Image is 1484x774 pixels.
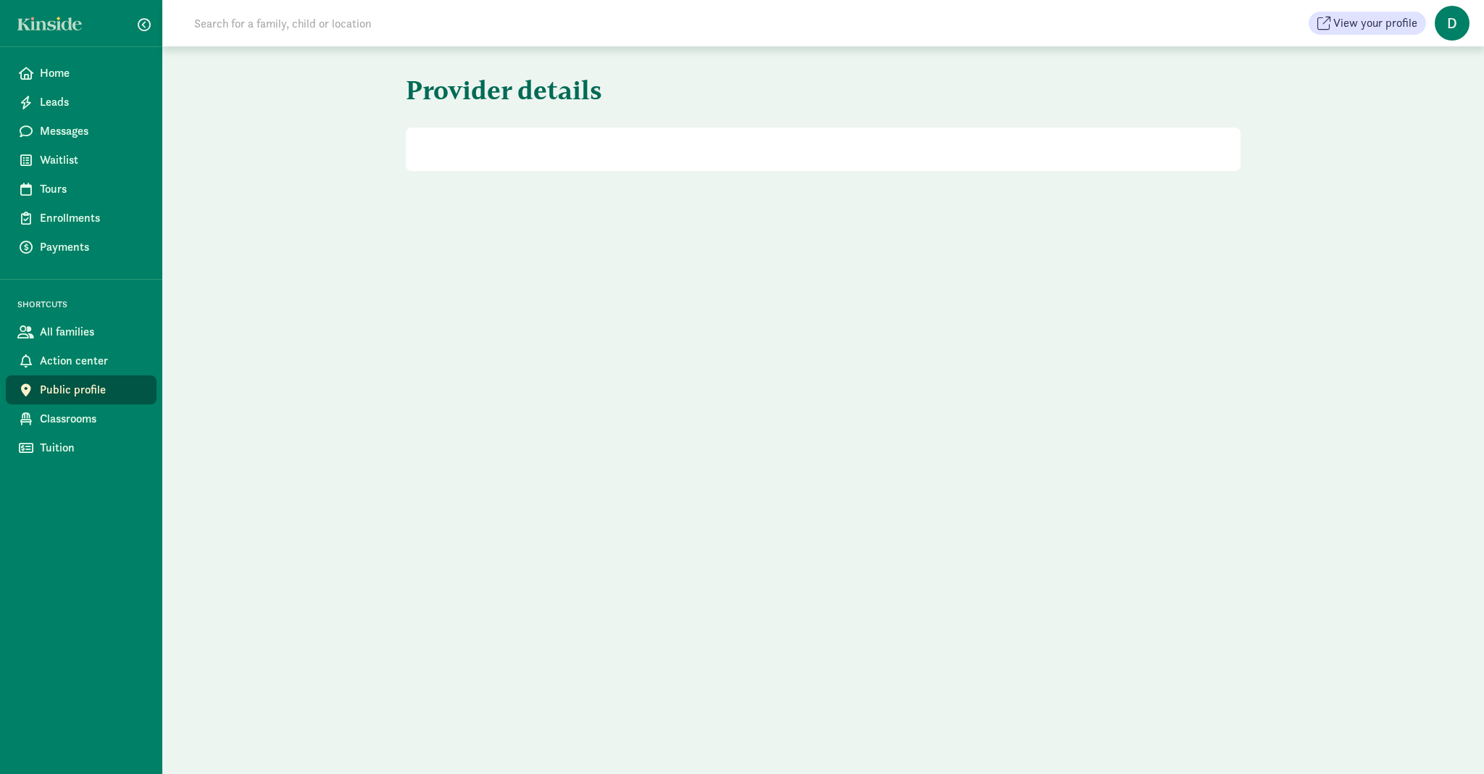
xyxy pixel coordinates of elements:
a: Payments [6,233,157,262]
a: Tuition [6,433,157,462]
span: Waitlist [40,151,145,169]
input: Search for a family, child or location [185,9,592,38]
a: Classrooms [6,404,157,433]
span: Classrooms [40,410,145,428]
button: View your profile [1309,12,1426,35]
a: All families [6,317,157,346]
a: Action center [6,346,157,375]
a: Public profile [6,375,157,404]
h1: Provider details [406,64,820,116]
span: Action center [40,352,145,370]
a: Tours [6,175,157,204]
span: View your profile [1333,14,1417,32]
span: Tuition [40,439,145,457]
span: Messages [40,122,145,140]
span: Leads [40,93,145,111]
span: All families [40,323,145,341]
span: Enrollments [40,209,145,227]
a: Waitlist [6,146,157,175]
a: Enrollments [6,204,157,233]
a: Leads [6,88,157,117]
span: Home [40,64,145,82]
span: D [1435,6,1470,41]
a: Home [6,59,157,88]
span: Payments [40,238,145,256]
span: Public profile [40,381,145,399]
span: Tours [40,180,145,198]
a: Messages [6,117,157,146]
